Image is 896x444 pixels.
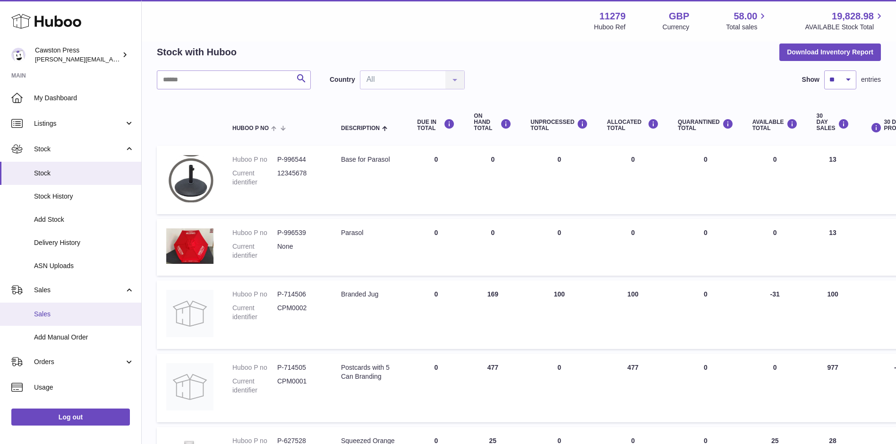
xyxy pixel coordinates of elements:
[597,146,668,214] td: 0
[464,219,521,276] td: 0
[807,219,859,276] td: 13
[11,48,26,62] img: thomas.carson@cawstonpress.com
[779,44,881,61] button: Download Inventory Report
[408,354,464,422] td: 0
[341,363,398,381] div: Postcards with 5 Can Branding
[599,10,626,23] strong: 11279
[341,125,380,131] span: Description
[861,75,881,84] span: entries
[521,280,597,349] td: 100
[726,10,768,32] a: 58.00 Total sales
[807,146,859,214] td: 13
[34,94,134,103] span: My Dashboard
[232,125,269,131] span: Huboo P no
[34,383,134,392] span: Usage
[35,46,120,64] div: Cawston Press
[464,146,521,214] td: 0
[34,333,134,342] span: Add Manual Order
[807,354,859,422] td: 977
[232,377,277,395] dt: Current identifier
[678,119,734,131] div: QUARANTINED Total
[832,10,874,23] span: 19,828.98
[704,364,708,371] span: 0
[805,10,885,32] a: 19,828.98 AVAILABLE Stock Total
[232,363,277,372] dt: Huboo P no
[35,55,240,63] span: [PERSON_NAME][EMAIL_ADDRESS][PERSON_NAME][DOMAIN_NAME]
[817,113,849,132] div: 30 DAY SALES
[597,219,668,276] td: 0
[34,310,134,319] span: Sales
[802,75,819,84] label: Show
[277,155,322,164] dd: P-996544
[341,228,398,237] div: Parasol
[232,228,277,237] dt: Huboo P no
[607,119,659,131] div: ALLOCATED Total
[166,228,213,264] img: product image
[594,23,626,32] div: Huboo Ref
[530,119,588,131] div: UNPROCESSED Total
[408,146,464,214] td: 0
[34,215,134,224] span: Add Stock
[157,46,237,59] h2: Stock with Huboo
[464,354,521,422] td: 477
[166,155,213,202] img: product image
[277,377,322,395] dd: CPM0001
[521,354,597,422] td: 0
[277,228,322,237] dd: P-996539
[34,261,134,270] span: ASN Uploads
[34,145,124,154] span: Stock
[597,280,668,349] td: 100
[669,10,689,23] strong: GBP
[743,219,807,276] td: 0
[417,119,455,131] div: DUE IN TOTAL
[743,146,807,214] td: 0
[704,290,708,298] span: 0
[341,290,398,299] div: Branded Jug
[704,229,708,236] span: 0
[805,23,885,32] span: AVAILABLE Stock Total
[807,280,859,349] td: 100
[663,23,690,32] div: Currency
[232,290,277,299] dt: Huboo P no
[464,280,521,349] td: 169
[166,290,213,337] img: product image
[232,169,277,187] dt: Current identifier
[752,119,798,131] div: AVAILABLE Total
[734,10,757,23] span: 58.00
[34,238,134,247] span: Delivery History
[277,304,322,322] dd: CPM0002
[277,363,322,372] dd: P-714505
[232,155,277,164] dt: Huboo P no
[474,113,512,132] div: ON HAND Total
[34,169,134,178] span: Stock
[277,290,322,299] dd: P-714506
[408,219,464,276] td: 0
[34,192,134,201] span: Stock History
[11,409,130,426] a: Log out
[743,354,807,422] td: 0
[166,363,213,410] img: product image
[277,242,322,260] dd: None
[597,354,668,422] td: 477
[341,155,398,164] div: Base for Parasol
[34,357,124,366] span: Orders
[521,146,597,214] td: 0
[408,280,464,349] td: 0
[34,119,124,128] span: Listings
[704,156,708,163] span: 0
[232,242,277,260] dt: Current identifier
[743,280,807,349] td: -31
[521,219,597,276] td: 0
[726,23,768,32] span: Total sales
[232,304,277,322] dt: Current identifier
[277,169,322,187] dd: 12345678
[34,286,124,295] span: Sales
[330,75,355,84] label: Country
